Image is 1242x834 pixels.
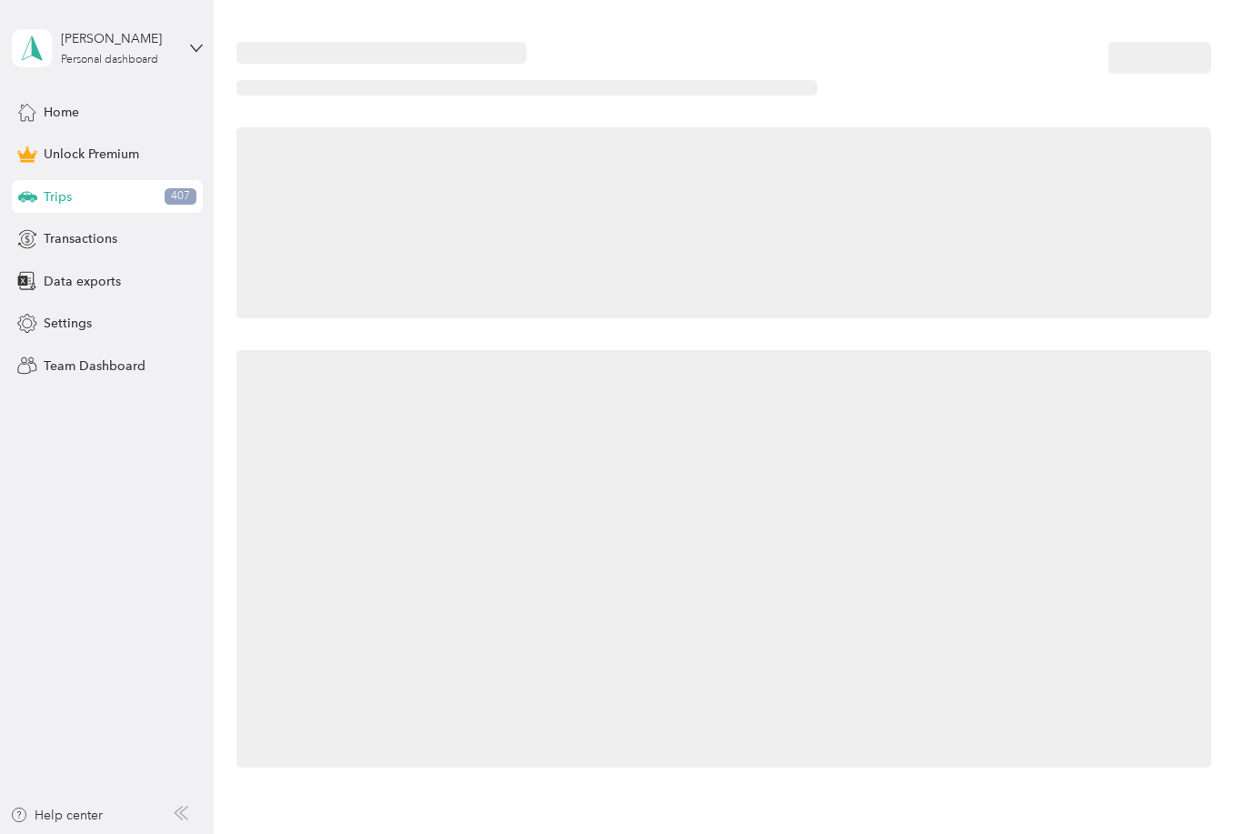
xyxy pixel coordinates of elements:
span: Settings [44,314,92,333]
span: Home [44,103,79,122]
button: Help center [10,806,103,825]
span: Trips [44,187,72,206]
span: Transactions [44,229,117,248]
span: 407 [165,188,196,205]
span: Unlock Premium [44,145,139,164]
div: Personal dashboard [61,55,158,65]
span: Data exports [44,272,121,291]
div: [PERSON_NAME] [61,29,175,48]
iframe: Everlance-gr Chat Button Frame [1140,732,1242,834]
span: Team Dashboard [44,357,145,376]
